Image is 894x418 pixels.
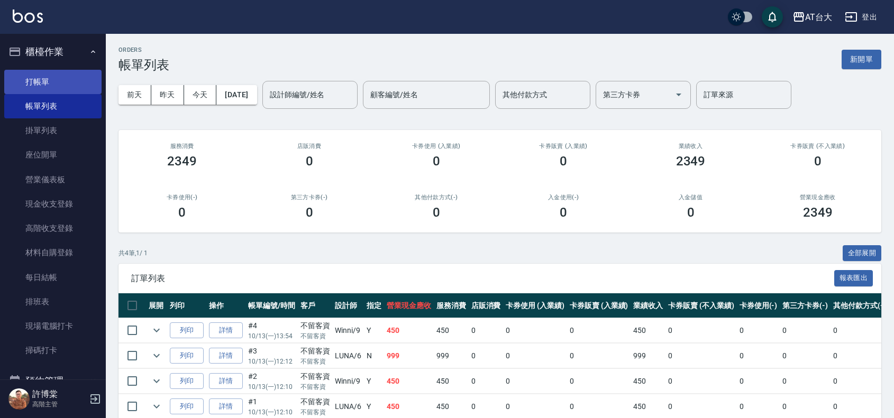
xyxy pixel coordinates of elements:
th: 列印 [167,293,206,318]
a: 座位開單 [4,143,102,167]
a: 詳情 [209,373,243,389]
h3: 0 [433,205,440,220]
button: expand row [149,398,165,414]
h2: 營業現金應收 [767,194,869,201]
div: 不留客資 [300,346,330,357]
th: 其他付款方式(-) [831,293,889,318]
td: 0 [737,369,780,394]
h2: 入金使用(-) [513,194,614,201]
button: 櫃檯作業 [4,38,102,66]
h2: 店販消費 [258,143,360,150]
td: 0 [469,318,504,343]
td: 0 [567,369,631,394]
h3: 帳單列表 [118,58,169,72]
a: 打帳單 [4,70,102,94]
a: 材料自購登錄 [4,240,102,265]
td: 0 [469,369,504,394]
h2: 第三方卡券(-) [258,194,360,201]
th: 操作 [206,293,245,318]
p: 10/13 (一) 13:54 [248,331,295,341]
h3: 2349 [803,205,833,220]
th: 卡券使用 (入業績) [503,293,567,318]
td: 0 [567,318,631,343]
button: [DATE] [216,85,257,105]
h2: 卡券使用(-) [131,194,233,201]
img: Person [8,388,30,410]
button: 列印 [170,373,204,389]
button: 登出 [841,7,881,27]
a: 現金收支登錄 [4,192,102,216]
td: 0 [567,343,631,368]
h3: 服務消費 [131,143,233,150]
a: 現場電腦打卡 [4,314,102,338]
h2: 業績收入 [640,143,741,150]
td: 0 [831,318,889,343]
td: 0 [831,369,889,394]
th: 第三方卡券(-) [780,293,831,318]
h3: 2349 [167,154,197,169]
th: 卡券販賣 (不入業績) [665,293,736,318]
td: 0 [503,343,567,368]
td: Winni /9 [332,318,364,343]
td: 999 [631,343,665,368]
th: 服務消費 [434,293,469,318]
button: 今天 [184,85,217,105]
h2: 卡券使用 (入業績) [386,143,487,150]
button: 報表匯出 [834,270,873,286]
a: 報表匯出 [834,273,873,283]
th: 客戶 [298,293,333,318]
button: Open [670,86,687,103]
th: 營業現金應收 [384,293,434,318]
td: 450 [384,369,434,394]
a: 詳情 [209,398,243,415]
td: 0 [503,318,567,343]
h3: 0 [433,154,440,169]
button: 列印 [170,322,204,339]
p: 不留客資 [300,407,330,417]
td: #4 [245,318,298,343]
h2: ORDERS [118,47,169,53]
h2: 卡券販賣 (不入業績) [767,143,869,150]
a: 掃碼打卡 [4,338,102,363]
th: 卡券販賣 (入業績) [567,293,631,318]
p: 共 4 筆, 1 / 1 [118,248,148,258]
a: 高階收支登錄 [4,216,102,240]
h3: 2349 [676,154,706,169]
h3: 0 [306,205,313,220]
h2: 卡券販賣 (入業績) [513,143,614,150]
td: 0 [469,343,504,368]
h3: 0 [814,154,822,169]
p: 不留客資 [300,382,330,392]
h3: 0 [306,154,313,169]
td: 0 [737,343,780,368]
button: save [762,6,783,27]
a: 新開單 [842,54,881,64]
td: Y [364,369,384,394]
p: 高階主管 [32,400,86,409]
h2: 入金儲值 [640,194,741,201]
td: Winni /9 [332,369,364,394]
button: 前天 [118,85,151,105]
button: expand row [149,373,165,389]
button: expand row [149,348,165,364]
th: 帳單編號/時間 [245,293,298,318]
td: 0 [780,318,831,343]
a: 詳情 [209,348,243,364]
img: Logo [13,10,43,23]
div: AT台大 [805,11,832,24]
button: 全部展開 [843,245,882,262]
td: #3 [245,343,298,368]
a: 每日結帳 [4,265,102,290]
th: 店販消費 [469,293,504,318]
td: 450 [631,318,665,343]
td: 0 [780,343,831,368]
td: 0 [665,369,736,394]
button: 新開單 [842,50,881,69]
div: 不留客資 [300,371,330,382]
td: N [364,343,384,368]
a: 營業儀表板 [4,168,102,192]
h5: 許博棠 [32,389,86,400]
p: 不留客資 [300,357,330,366]
th: 指定 [364,293,384,318]
td: Y [364,318,384,343]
